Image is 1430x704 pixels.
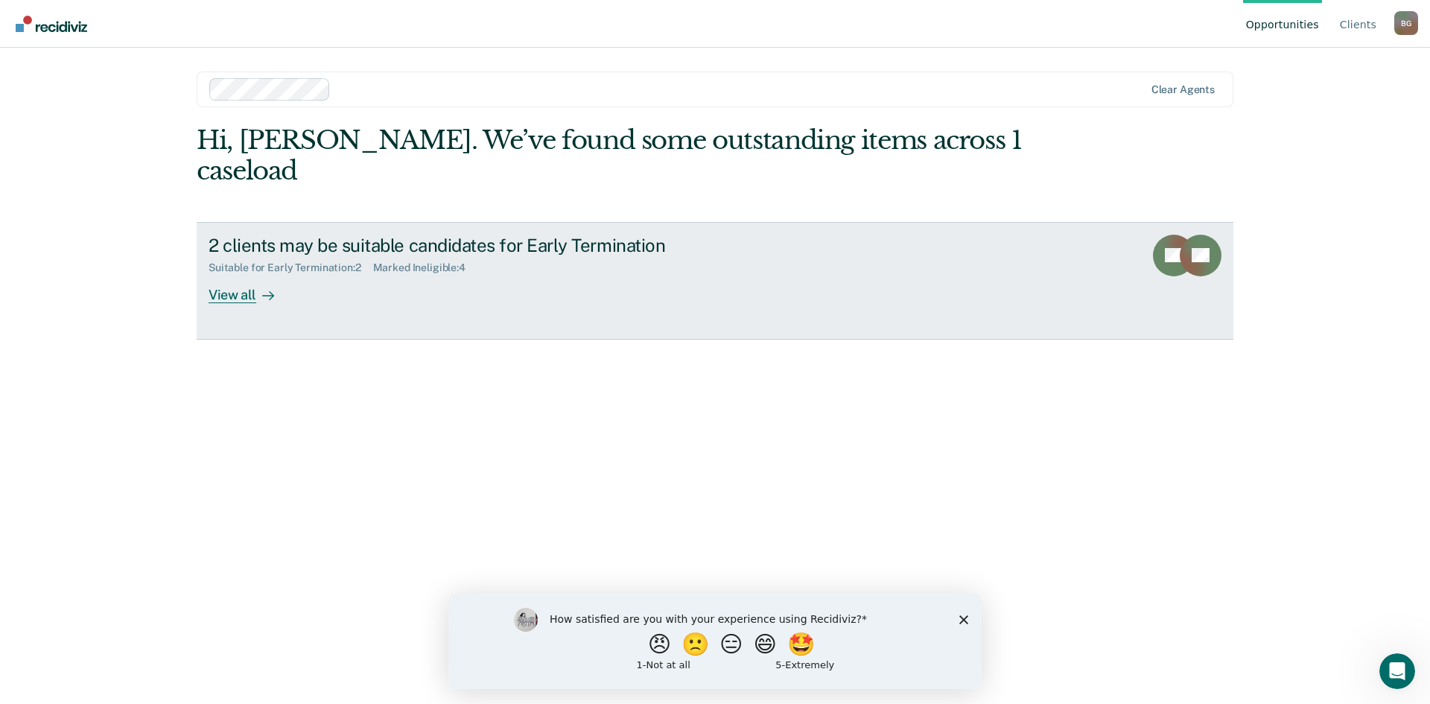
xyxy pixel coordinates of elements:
div: Clear agents [1151,83,1215,96]
div: Suitable for Early Termination : 2 [209,261,373,274]
div: B G [1394,11,1418,35]
div: View all [209,274,292,303]
img: Recidiviz [16,16,87,32]
button: Profile dropdown button [1394,11,1418,35]
iframe: Intercom live chat [1379,653,1415,689]
a: 2 clients may be suitable candidates for Early TerminationSuitable for Early Termination:2Marked ... [197,222,1233,340]
div: 2 clients may be suitable candidates for Early Termination [209,235,731,256]
div: Hi, [PERSON_NAME]. We’ve found some outstanding items across 1 caseload [197,125,1026,186]
iframe: Survey by Kim from Recidiviz [448,593,982,689]
div: Marked Ineligible : 4 [373,261,477,274]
